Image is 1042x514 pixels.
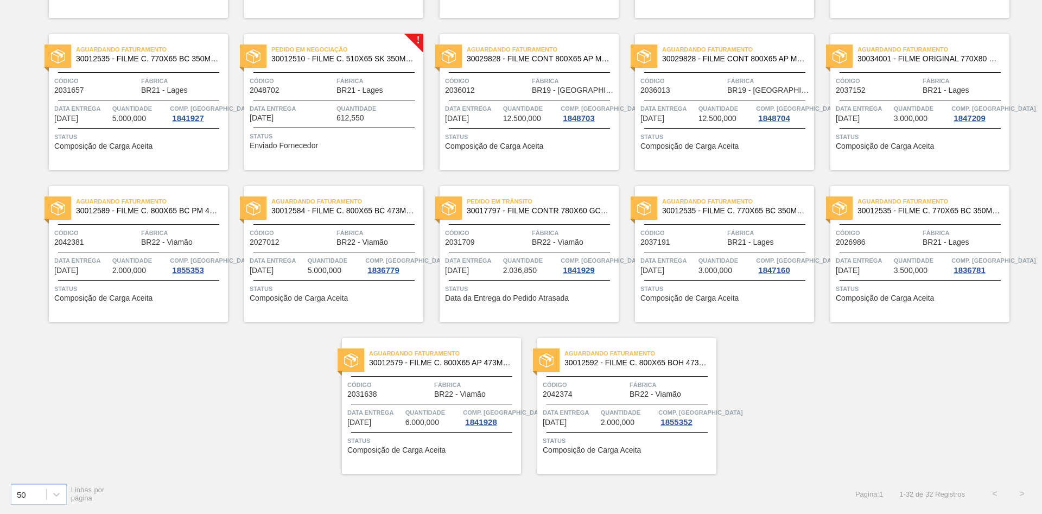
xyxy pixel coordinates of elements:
[112,115,146,123] span: 5.000,000
[336,75,421,86] span: Fábrica
[467,196,619,207] span: Pedido em Trânsito
[445,142,543,150] span: Composição de Carga Aceita
[543,379,627,390] span: Código
[658,407,742,418] span: Comp. Carga
[112,266,146,275] span: 2.000,000
[463,407,518,427] a: Comp. [GEOGRAPHIC_DATA]1841928
[347,390,377,398] span: 2031638
[442,49,456,64] img: status
[640,115,664,123] span: 31/10/2025
[756,103,840,114] span: Comp. Carga
[532,75,616,86] span: Fábrica
[981,480,1008,507] button: <
[698,255,754,266] span: Quantidade
[170,103,254,114] span: Comp. Carga
[308,255,363,266] span: Quantidade
[54,266,78,275] span: 01/11/2025
[630,390,681,398] span: BR22 - Viamão
[662,196,814,207] span: Aguardando Faturamento
[640,75,725,86] span: Código
[836,131,1007,142] span: Status
[54,238,84,246] span: 2042381
[250,131,421,142] span: Status
[543,390,573,398] span: 2042374
[250,283,421,294] span: Status
[271,207,415,215] span: 30012584 - FILME C. 800X65 BC 473ML C12 429
[640,255,696,266] span: Data Entrega
[54,227,138,238] span: Código
[365,255,421,275] a: Comp. [GEOGRAPHIC_DATA]1836779
[630,379,714,390] span: Fábrica
[250,227,334,238] span: Código
[170,255,225,275] a: Comp. [GEOGRAPHIC_DATA]1855353
[836,75,920,86] span: Código
[250,238,279,246] span: 2027012
[76,44,228,55] span: Aguardando Faturamento
[662,55,805,63] span: 30029828 - FILME CONT 800X65 AP MP 473 C12 429
[923,86,969,94] span: BR21 - Lages
[564,359,708,367] span: 30012592 - FILME C. 800X65 BOH 473ML C12 429
[246,201,260,215] img: status
[347,418,371,427] span: 15/11/2025
[698,103,754,114] span: Quantidade
[308,266,341,275] span: 5.000,000
[54,131,225,142] span: Status
[271,196,423,207] span: Aguardando Faturamento
[698,266,732,275] span: 3.000,000
[814,186,1009,322] a: statusAguardando Faturamento30012535 - FILME C. 770X65 BC 350ML C12 429Código2026986FábricaBR21 -...
[250,255,305,266] span: Data Entrega
[503,103,558,114] span: Quantidade
[369,359,512,367] span: 30012579 - FILME C. 800X65 AP 473ML C12 429
[347,435,518,446] span: Status
[445,131,616,142] span: Status
[951,114,987,123] div: 1847209
[756,103,811,123] a: Comp. [GEOGRAPHIC_DATA]1848704
[543,418,567,427] span: 08/12/2025
[951,255,1007,275] a: Comp. [GEOGRAPHIC_DATA]1836781
[445,86,475,94] span: 2036012
[503,115,541,123] span: 12.500,000
[564,348,716,359] span: Aguardando Faturamento
[228,186,423,322] a: statusAguardando Faturamento30012584 - FILME C. 800X65 BC 473ML C12 429Código2027012FábricaBR22 -...
[923,238,969,246] span: BR21 - Lages
[141,238,193,246] span: BR22 - Viamão
[836,142,934,150] span: Composição de Carga Aceita
[170,255,254,266] span: Comp. Carga
[17,490,26,499] div: 50
[561,266,596,275] div: 1841929
[271,44,423,55] span: Pedido em Negociação
[228,34,423,170] a: !statusPedido em Negociação30012510 - FILME C. 510X65 SK 350ML MP C18 429Código2048702FábricaBR21...
[33,186,228,322] a: statusAguardando Faturamento30012589 - FILME C. 800X65 BC PM 473ML C12 429Código2042381FábricaBR2...
[855,490,883,498] span: Página : 1
[543,446,641,454] span: Composição de Carga Aceita
[54,75,138,86] span: Código
[899,490,965,498] span: 1 - 32 de 32 Registros
[76,55,219,63] span: 30012535 - FILME C. 770X65 BC 350ML C12 429
[445,103,500,114] span: Data Entrega
[857,196,1009,207] span: Aguardando Faturamento
[836,255,891,266] span: Data Entrega
[445,266,469,275] span: 11/11/2025
[532,86,616,94] span: BR19 - Nova Rio
[951,103,1007,123] a: Comp. [GEOGRAPHIC_DATA]1847209
[434,390,486,398] span: BR22 - Viamão
[445,255,500,266] span: Data Entrega
[951,103,1035,114] span: Comp. Carga
[344,353,358,367] img: status
[894,115,927,123] span: 3.000,000
[836,115,860,123] span: 01/11/2025
[250,142,318,150] span: Enviado Fornecedor
[347,446,446,454] span: Composição de Carga Aceita
[54,103,110,114] span: Data Entrega
[561,103,616,123] a: Comp. [GEOGRAPHIC_DATA]1848703
[141,227,225,238] span: Fábrica
[836,103,891,114] span: Data Entrega
[619,34,814,170] a: statusAguardando Faturamento30029828 - FILME CONT 800X65 AP MP 473 C12 429Código2036013FábricaBR1...
[894,103,949,114] span: Quantidade
[637,201,651,215] img: status
[445,238,475,246] span: 2031709
[532,227,616,238] span: Fábrica
[601,418,634,427] span: 2.000,000
[423,34,619,170] a: statusAguardando Faturamento30029828 - FILME CONT 800X65 AP MP 473 C12 429Código2036012FábricaBR1...
[467,55,610,63] span: 30029828 - FILME CONT 800X65 AP MP 473 C12 429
